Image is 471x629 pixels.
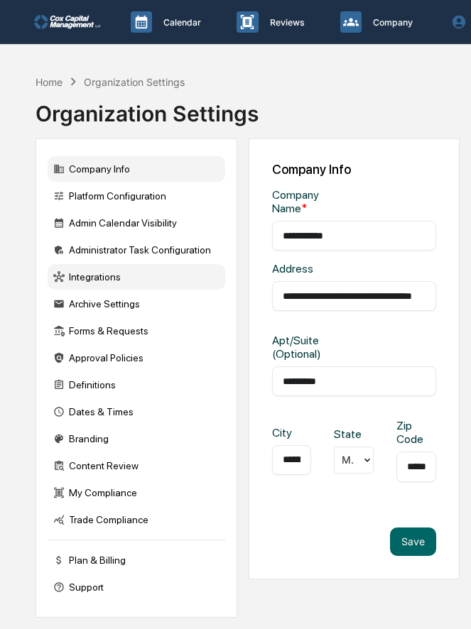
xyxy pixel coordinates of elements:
[48,183,225,209] div: Platform Configuration
[48,318,225,344] div: Forms & Requests
[48,156,225,182] div: Company Info
[334,427,352,441] div: State
[390,527,436,556] button: Save
[48,264,225,290] div: Integrations
[48,345,225,371] div: Approval Policies
[362,17,420,28] p: Company
[36,76,63,88] div: Home
[36,89,259,126] div: Organization Settings
[48,291,225,317] div: Archive Settings
[84,76,185,88] div: Organization Settings
[48,480,225,505] div: My Compliance
[48,372,225,398] div: Definitions
[48,574,225,600] div: Support
[152,17,208,28] p: Calendar
[34,15,102,29] img: logo
[48,237,225,263] div: Administrator Task Configuration
[48,426,225,452] div: Branding
[48,507,225,532] div: Trade Compliance
[272,262,346,275] div: Address
[141,50,172,60] span: Pylon
[100,49,172,60] a: Powered byPylon
[272,188,346,215] div: Company Name
[259,17,312,28] p: Reviews
[396,419,414,446] div: Zip Code
[48,399,225,425] div: Dates & Times
[48,210,225,236] div: Admin Calendar Visibility
[272,334,346,361] div: Apt/Suite (Optional)
[272,162,436,177] div: Company Info
[48,453,225,478] div: Content Review
[272,426,290,439] div: City
[48,547,225,573] div: Plan & Billing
